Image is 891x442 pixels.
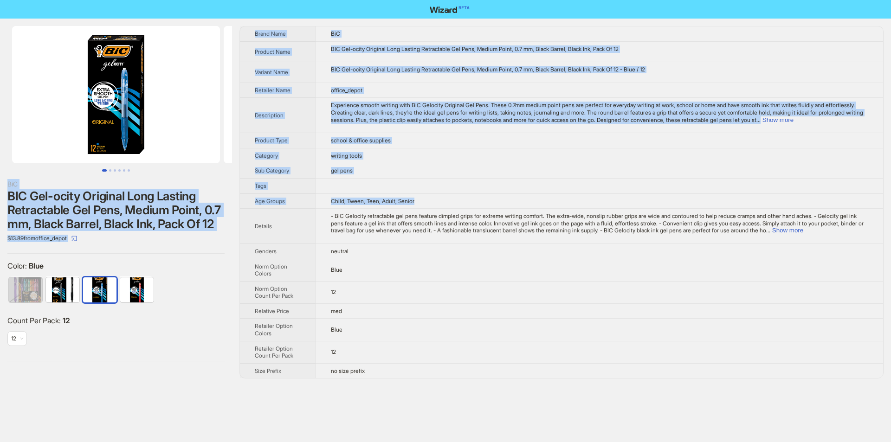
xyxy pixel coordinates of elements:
span: Norm Option Count Per Pack [255,285,293,300]
span: Child, Tween, Teen, Adult, Senior [331,198,414,205]
button: Go to slide 4 [118,169,121,172]
img: Red [120,277,154,302]
img: BIC Gel-ocity Original Long Lasting Retractable Gel Pens, Medium Point, 0.7 mm, Black Barrel, Bla... [224,26,432,163]
span: Sub Category [255,167,289,174]
span: Product Name [255,48,291,55]
span: Experience smooth writing with BIC Gelocity Original Gel Pens. These 0.7mm medium point pens are ... [331,102,863,123]
span: neutral [331,248,349,255]
span: Blue [331,326,342,333]
div: BiC [7,179,225,189]
span: Blue [29,261,44,270]
span: office_depot [331,87,362,94]
span: - BIC Gelocity retractable gel pens feature dimpled grips for extreme writing comfort. The extra-... [331,212,864,234]
span: ... [756,116,761,123]
span: Product Type [255,137,288,144]
span: Color : [7,261,29,270]
div: BIC Gel-ocity Original Long Lasting Retractable Gel Pens, Medium Point, 0.7 mm, Black Barrel, Bla... [331,45,868,53]
span: gel pens [331,167,353,174]
span: writing tools [331,152,362,159]
span: Retailer Option Colors [255,322,293,337]
img: Assorted [9,277,42,302]
img: BIC Gel-ocity Original Long Lasting Retractable Gel Pens, Medium Point, 0.7 mm, Black Barrel, Bla... [12,26,220,163]
div: - BIC Gelocity retractable gel pens feature dimpled grips for extreme writing comfort. The extra-... [331,212,868,234]
div: BIC Gel-ocity Original Long Lasting Retractable Gel Pens, Medium Point, 0.7 mm, Black Barrel, Bla... [7,189,225,231]
span: Relative Price [255,307,289,314]
span: no size prefix [331,367,365,374]
span: school & office supplies [331,137,391,144]
label: available [120,276,154,301]
span: Description [255,112,284,119]
span: Retailer Option Count Per Pack [255,345,293,359]
span: 12 [63,316,70,325]
button: Expand [762,116,794,123]
span: Count Per Pack : [7,316,63,325]
span: 12 [11,335,16,342]
span: select [71,236,77,241]
button: Expand [772,227,803,234]
button: Go to slide 5 [123,169,125,172]
span: 12 [331,348,336,355]
img: Blue [83,277,116,302]
span: Category [255,152,278,159]
button: Go to slide 3 [114,169,116,172]
img: Black [46,277,79,302]
span: 12 [331,288,336,295]
span: BiC [331,30,340,37]
div: $13.89 from office_depot [7,231,225,246]
button: Go to slide 2 [109,169,111,172]
label: available [46,276,79,301]
span: Details [255,223,272,230]
span: Tags [255,182,266,189]
button: Go to slide 1 [102,169,107,172]
span: Blue [331,266,342,273]
span: Size Prefix [255,367,281,374]
span: med [331,307,342,314]
span: Brand Name [255,30,286,37]
span: Age Groups [255,198,285,205]
span: Norm Option Colors [255,263,287,277]
button: Go to slide 6 [128,169,130,172]
label: available [83,276,116,301]
label: unavailable [9,276,42,301]
span: Genders [255,248,277,255]
div: Experience smooth writing with BIC Gelocity Original Gel Pens. These 0.7mm medium point pens are ... [331,102,868,123]
span: ... [766,227,770,234]
span: Variant Name [255,69,288,76]
span: Retailer Name [255,87,291,94]
span: available [11,332,23,346]
div: BIC Gel-ocity Original Long Lasting Retractable Gel Pens, Medium Point, 0.7 mm, Black Barrel, Bla... [331,66,868,73]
